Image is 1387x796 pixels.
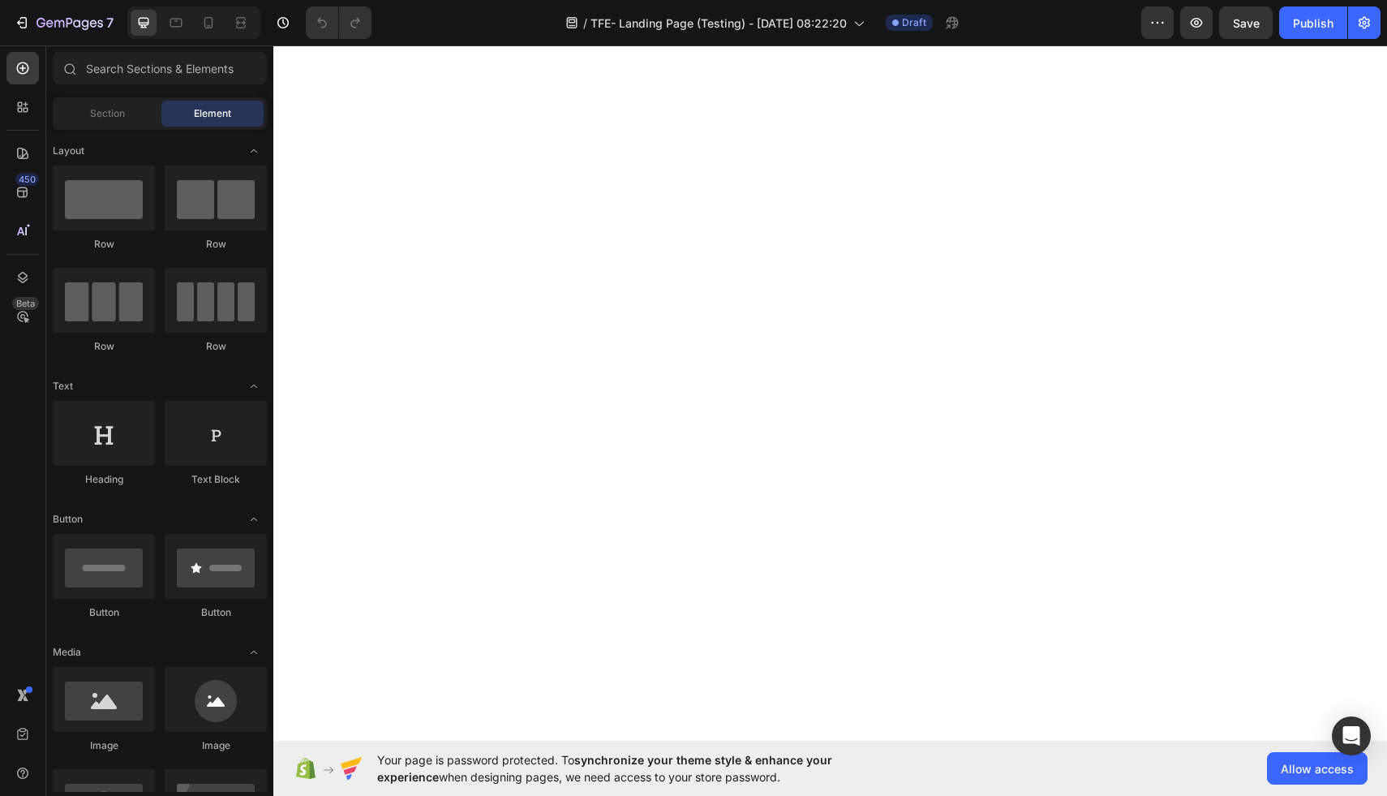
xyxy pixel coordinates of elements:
span: Button [53,512,83,527]
div: Image [165,738,267,753]
span: Media [53,645,81,660]
div: Open Intercom Messenger [1332,716,1371,755]
iframe: Design area [273,45,1387,741]
span: Your page is password protected. To when designing pages, we need access to your store password. [377,751,895,785]
div: Undo/Redo [306,6,371,39]
span: Allow access [1281,760,1354,777]
p: 7 [106,13,114,32]
button: Publish [1279,6,1347,39]
span: Section [90,106,125,121]
div: Text Block [165,472,267,487]
span: Layout [53,144,84,158]
div: Row [53,339,155,354]
span: Draft [902,15,926,30]
span: Toggle open [241,138,267,164]
div: 450 [15,173,39,186]
input: Search Sections & Elements [53,52,267,84]
span: Element [194,106,231,121]
span: Toggle open [241,373,267,399]
div: Image [53,738,155,753]
button: Allow access [1267,752,1368,785]
span: Text [53,379,73,394]
div: Publish [1293,15,1333,32]
span: Toggle open [241,506,267,532]
div: Heading [53,472,155,487]
button: Save [1219,6,1273,39]
button: 7 [6,6,121,39]
div: Button [165,605,267,620]
div: Row [165,237,267,252]
span: Save [1233,16,1260,30]
div: Row [53,237,155,252]
div: Beta [12,297,39,310]
div: Button [53,605,155,620]
span: TFE- Landing Page (Testing) - [DATE] 08:22:20 [590,15,847,32]
span: / [583,15,587,32]
div: Row [165,339,267,354]
span: synchronize your theme style & enhance your experience [377,753,832,784]
span: Toggle open [241,639,267,665]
